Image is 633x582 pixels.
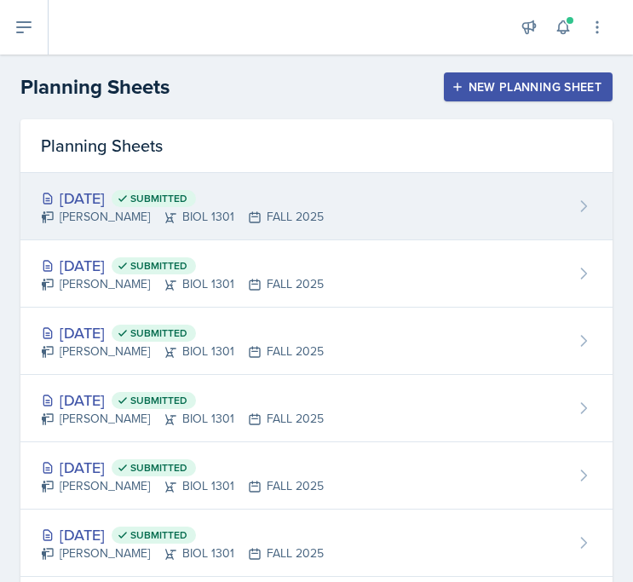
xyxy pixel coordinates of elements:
span: Submitted [130,259,187,273]
a: [DATE] Submitted [PERSON_NAME]BIOL 1301FALL 2025 [20,308,613,375]
div: [PERSON_NAME] BIOL 1301 FALL 2025 [41,410,324,428]
span: Submitted [130,192,187,205]
div: [PERSON_NAME] BIOL 1301 FALL 2025 [41,208,324,226]
div: [PERSON_NAME] BIOL 1301 FALL 2025 [41,545,324,562]
div: [DATE] [41,523,324,546]
div: [DATE] [41,321,324,344]
h2: Planning Sheets [20,72,170,102]
div: [DATE] [41,254,324,277]
span: Submitted [130,326,187,340]
div: [DATE] [41,187,324,210]
span: Submitted [130,528,187,542]
a: [DATE] Submitted [PERSON_NAME]BIOL 1301FALL 2025 [20,240,613,308]
a: [DATE] Submitted [PERSON_NAME]BIOL 1301FALL 2025 [20,442,613,510]
div: [DATE] [41,389,324,412]
a: [DATE] Submitted [PERSON_NAME]BIOL 1301FALL 2025 [20,510,613,577]
div: [PERSON_NAME] BIOL 1301 FALL 2025 [41,477,324,495]
span: Submitted [130,461,187,475]
div: [PERSON_NAME] BIOL 1301 FALL 2025 [41,275,324,293]
span: Submitted [130,394,187,407]
div: [DATE] [41,456,324,479]
div: [PERSON_NAME] BIOL 1301 FALL 2025 [41,343,324,360]
div: New Planning Sheet [455,80,601,94]
a: [DATE] Submitted [PERSON_NAME]BIOL 1301FALL 2025 [20,173,613,240]
button: New Planning Sheet [444,72,613,101]
a: [DATE] Submitted [PERSON_NAME]BIOL 1301FALL 2025 [20,375,613,442]
div: Planning Sheets [20,119,613,173]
